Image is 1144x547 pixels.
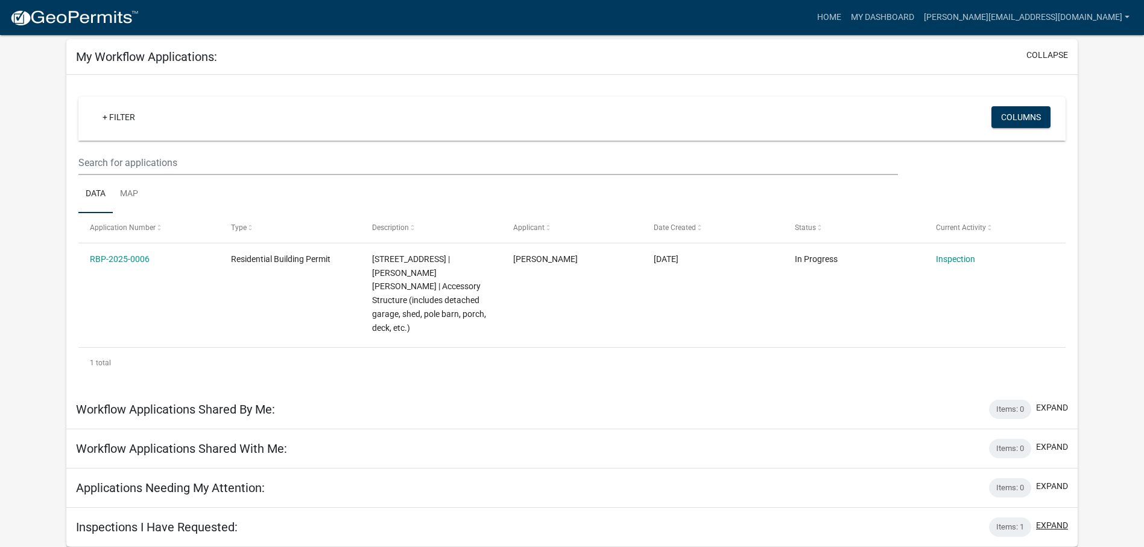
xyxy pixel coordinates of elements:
span: Application Number [90,223,156,232]
button: expand [1036,441,1068,453]
a: [PERSON_NAME][EMAIL_ADDRESS][DOMAIN_NAME] [919,6,1134,29]
h5: Inspections I Have Requested: [76,520,238,534]
a: My Dashboard [846,6,919,29]
h5: Applications Needing My Attention: [76,481,265,495]
span: Residential Building Permit [231,254,330,264]
h5: Workflow Applications Shared By Me: [76,402,275,417]
datatable-header-cell: Description [361,213,502,242]
span: Current Activity [936,223,986,232]
datatable-header-cell: Date Created [642,213,783,242]
button: collapse [1026,49,1068,62]
span: Date Created [654,223,696,232]
a: RBP-2025-0006 [90,254,150,264]
div: collapse [66,75,1078,389]
span: Type [231,223,247,232]
span: Applicant [513,223,545,232]
div: Items: 0 [989,478,1031,497]
span: 03/17/2025 [654,254,678,264]
a: Map [113,175,145,214]
button: expand [1036,401,1068,414]
button: expand [1036,480,1068,493]
datatable-header-cell: Type [220,213,361,242]
span: 598 CENTER POINT RD | deborah craggs jonathan craggs | Accessory Structure (includes detached gar... [372,254,486,333]
h5: Workflow Applications Shared With Me: [76,441,287,456]
button: expand [1036,519,1068,532]
div: 1 total [78,348,1066,378]
span: jonathan craggs [513,254,578,264]
h5: My Workflow Applications: [76,50,217,64]
div: Items: 1 [989,517,1031,537]
span: Description [372,223,409,232]
datatable-header-cell: Application Number [78,213,220,242]
datatable-header-cell: Status [783,213,924,242]
datatable-header-cell: Applicant [501,213,642,242]
a: Data [78,175,113,214]
a: Home [812,6,846,29]
datatable-header-cell: Current Activity [924,213,1066,242]
button: Columns [991,106,1051,128]
a: + Filter [93,106,145,128]
div: Items: 0 [989,400,1031,419]
span: Status [795,223,816,232]
div: Items: 0 [989,439,1031,458]
span: In Progress [795,254,838,264]
a: Inspection [936,254,975,264]
input: Search for applications [78,150,898,175]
